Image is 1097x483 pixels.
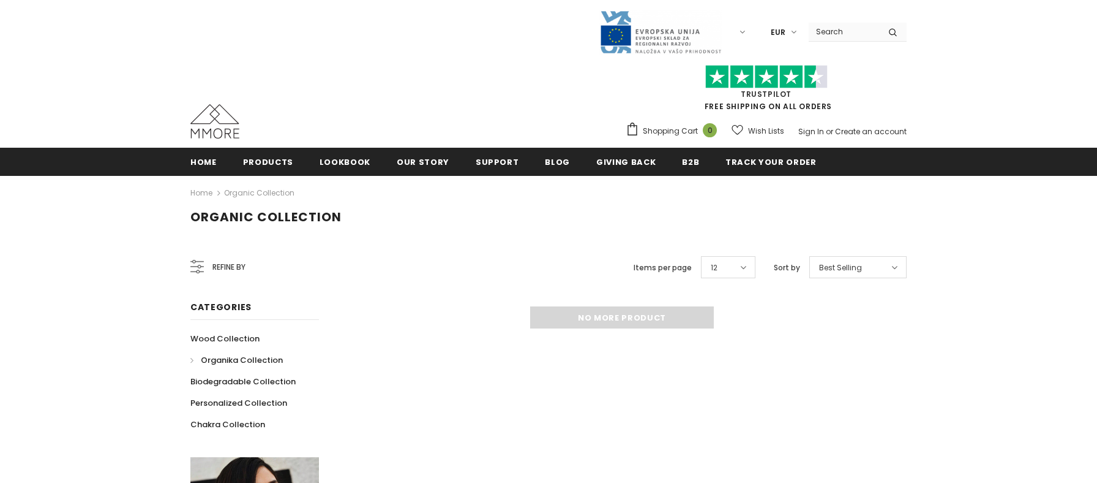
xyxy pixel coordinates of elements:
span: support [476,156,519,168]
span: EUR [771,26,785,39]
a: Trustpilot [741,89,792,99]
span: Organic Collection [190,208,342,226]
img: MMORE Cases [190,104,239,139]
a: Biodegradable Collection [190,371,296,392]
input: Search Site [809,23,879,40]
a: Organic Collection [224,188,294,198]
img: Trust Pilot Stars [705,65,828,89]
span: Wish Lists [748,125,784,137]
span: Giving back [596,156,656,168]
span: Track your order [725,156,816,168]
a: Track your order [725,148,816,175]
a: Wood Collection [190,328,260,349]
a: Giving back [596,148,656,175]
span: Home [190,156,217,168]
a: Sign In [798,126,824,137]
span: 0 [703,123,717,137]
a: Home [190,148,217,175]
span: Chakra Collection [190,419,265,430]
a: Organika Collection [190,349,283,371]
span: Wood Collection [190,333,260,344]
span: Products [243,156,293,168]
span: Biodegradable Collection [190,376,296,387]
span: B2B [682,156,699,168]
a: Javni Razpis [599,26,722,37]
a: Blog [545,148,570,175]
a: Chakra Collection [190,414,265,435]
span: or [826,126,833,137]
label: Items per page [634,262,692,274]
span: Organika Collection [201,354,283,366]
a: Wish Lists [732,120,784,142]
a: support [476,148,519,175]
a: Personalized Collection [190,392,287,414]
span: Our Story [397,156,449,168]
img: Javni Razpis [599,10,722,55]
a: Products [243,148,293,175]
a: Our Story [397,148,449,175]
a: Lookbook [320,148,370,175]
span: Blog [545,156,570,168]
a: Create an account [835,126,907,137]
a: B2B [682,148,699,175]
span: Best Selling [819,262,862,274]
span: FREE SHIPPING ON ALL ORDERS [626,70,907,112]
span: Lookbook [320,156,370,168]
span: Categories [190,301,252,313]
a: Shopping Cart 0 [626,122,723,140]
label: Sort by [774,262,800,274]
a: Home [190,186,212,200]
span: 12 [711,262,717,274]
span: Refine by [212,261,245,274]
span: Shopping Cart [643,125,698,137]
span: Personalized Collection [190,397,287,409]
